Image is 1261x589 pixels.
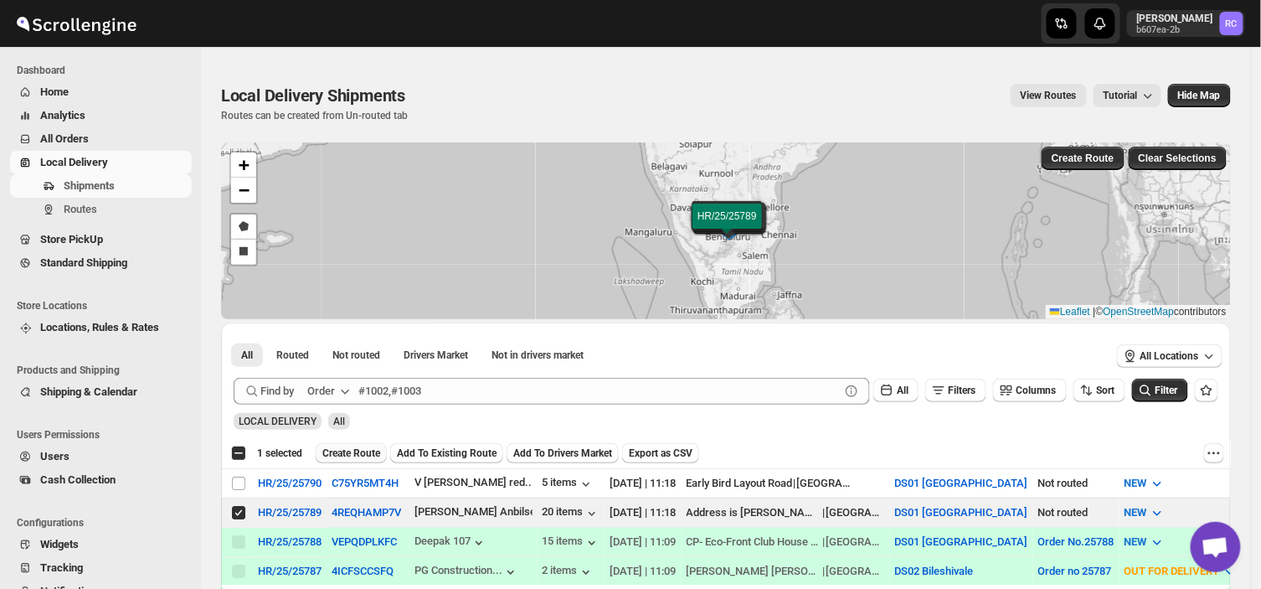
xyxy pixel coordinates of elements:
[895,565,974,577] button: DS02 Bileshivale
[1226,18,1238,29] text: RC
[717,218,742,236] img: Marker
[610,534,677,550] div: [DATE] | 11:09
[260,383,294,400] span: Find by
[717,222,742,240] img: Marker
[414,564,502,576] div: PG Construction...
[1038,565,1112,577] button: Order no 25787
[231,152,256,178] a: Zoom in
[414,535,487,551] div: Deepak 107
[257,447,302,460] span: 1 selected
[1127,10,1245,37] button: User menu
[17,64,193,77] span: Dashboard
[1021,89,1077,102] span: View Routes
[414,564,519,581] button: PG Construction...
[239,154,250,175] span: +
[332,535,397,548] button: VEPQDPLKFC
[231,178,256,203] a: Zoom out
[715,214,740,233] img: Marker
[1097,385,1115,396] span: Sort
[715,218,740,236] img: Marker
[513,447,612,460] span: Add To Drivers Market
[1052,152,1114,165] span: Create Route
[1137,25,1213,35] p: b607ea-2b
[687,534,822,550] div: CP- Eco-Front Club House SH-[STREET_ADDRESS]
[1178,89,1221,102] span: Hide Map
[258,506,322,519] button: HR/25/25789
[687,504,822,521] div: Address is [PERSON_NAME][GEOGRAPHIC_DATA] no. [STREET_ADDRESS] Landmark: Opposite to [GEOGRAPHIC_...
[1117,344,1222,368] button: All Locations
[1094,306,1096,318] span: |
[258,535,322,548] button: HR/25/25788
[414,505,552,518] div: [PERSON_NAME] Anbilsek...
[543,535,600,551] button: 15 items
[17,364,193,377] span: Products and Shipping
[718,216,744,235] img: Marker
[687,504,885,521] div: |
[40,109,85,121] span: Analytics
[993,379,1067,402] button: Columns
[1094,84,1161,107] button: Tutorial
[1132,379,1188,402] button: Filter
[1155,385,1178,396] span: Filter
[241,349,253,362] span: All
[826,534,884,550] div: [GEOGRAPHIC_DATA]
[333,416,345,427] span: All
[40,132,89,145] span: All Orders
[40,233,103,245] span: Store PickUp
[1220,12,1243,35] span: Rahul Chopra
[1038,504,1114,521] div: Not routed
[40,561,83,574] span: Tracking
[414,476,533,493] button: V [PERSON_NAME] red...
[687,475,885,492] div: |
[10,445,192,468] button: Users
[1139,152,1217,165] span: Clear Selections
[1011,84,1087,107] button: view route
[404,349,468,362] span: Drivers Market
[239,179,250,200] span: −
[13,3,139,44] img: ScrollEngine
[687,563,885,580] div: |
[10,198,192,221] button: Routes
[40,321,159,333] span: Locations, Rules & Rates
[221,85,405,106] span: Local Delivery Shipments
[610,504,677,521] div: [DATE] | 11:18
[507,443,619,463] button: Add To Drivers Market
[414,476,535,488] div: V [PERSON_NAME] red...
[1114,558,1248,585] button: OUT FOR DELIVERY
[17,516,193,530] span: Configurations
[258,565,322,577] button: HR/25/25787
[10,127,192,151] button: All Orders
[949,385,976,396] span: Filters
[1104,306,1175,318] a: OpenStreetMap
[1050,306,1090,318] a: Leaflet
[1073,379,1125,402] button: Sort
[332,506,401,519] button: 4REQHAMP7V
[716,220,741,239] img: Marker
[266,344,319,367] button: Routed
[925,379,986,402] button: Filters
[1114,499,1176,526] button: NEW
[895,506,1028,519] button: DS01 [GEOGRAPHIC_DATA]
[687,534,885,550] div: |
[718,218,744,236] img: Marker
[231,214,256,240] a: Draw a polygon
[897,385,908,396] span: All
[1038,535,1114,548] button: Order No.25788
[10,104,192,127] button: Analytics
[1125,506,1147,519] span: NEW
[715,217,740,235] img: Marker
[1114,470,1176,497] button: NEW
[10,556,192,580] button: Tracking
[687,563,822,580] div: [PERSON_NAME] [PERSON_NAME] [STREET_ADDRESS]
[1204,443,1224,463] button: More actions
[332,565,394,577] button: 4ICFSCCSFQ
[1042,147,1125,170] button: Create Route
[629,447,692,460] span: Export as CSV
[10,380,192,404] button: Shipping & Calendar
[1191,522,1241,572] a: Open chat
[1125,535,1147,548] span: NEW
[40,538,79,550] span: Widgets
